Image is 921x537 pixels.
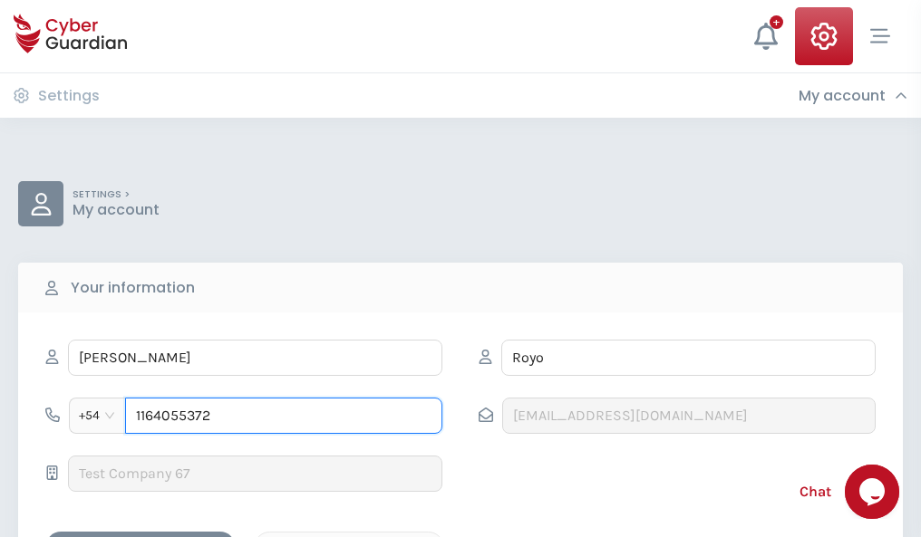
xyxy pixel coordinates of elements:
iframe: chat widget [845,465,903,519]
div: + [770,15,783,29]
h3: My account [799,87,886,105]
h3: Settings [38,87,100,105]
span: Chat [800,481,831,503]
p: My account [73,201,160,219]
div: My account [799,87,907,105]
b: Your information [71,277,195,299]
span: +54 [79,402,116,429]
p: SETTINGS > [73,188,160,201]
